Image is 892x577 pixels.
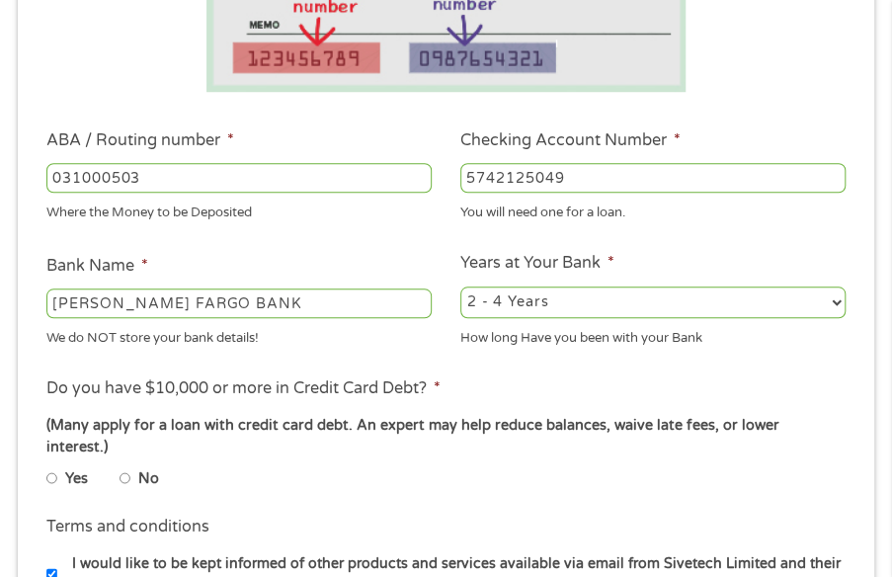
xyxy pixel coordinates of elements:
input: 263177916 [46,163,432,193]
div: We do NOT store your bank details! [46,321,432,348]
label: Bank Name [46,256,148,277]
label: Yes [65,468,88,490]
div: You will need one for a loan. [460,197,846,223]
div: How long Have you been with your Bank [460,321,846,348]
label: Terms and conditions [46,517,209,537]
label: Checking Account Number [460,130,681,151]
label: No [138,468,159,490]
label: ABA / Routing number [46,130,234,151]
label: Years at Your Bank [460,253,614,274]
div: (Many apply for a loan with credit card debt. An expert may help reduce balances, waive late fees... [46,415,846,457]
label: Do you have $10,000 or more in Credit Card Debt? [46,378,441,399]
input: 345634636 [460,163,846,193]
div: Where the Money to be Deposited [46,197,432,223]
